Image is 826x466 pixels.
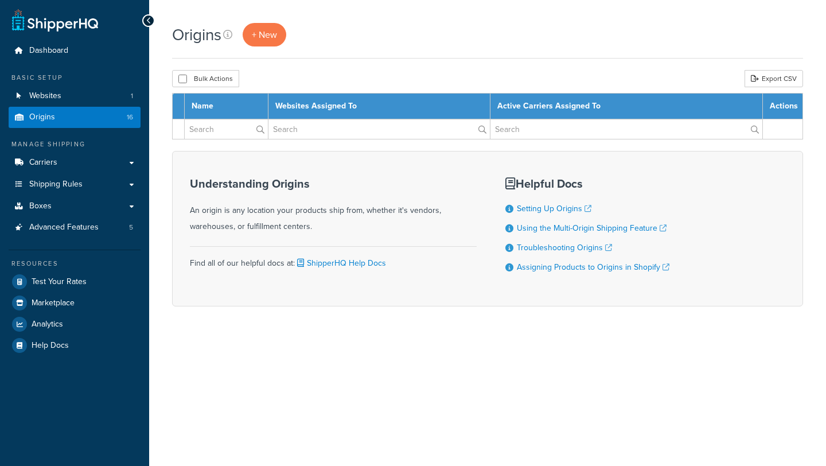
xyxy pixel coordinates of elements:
a: Test Your Rates [9,271,141,292]
a: ShipperHQ Help Docs [295,257,386,269]
a: Troubleshooting Origins [517,242,612,254]
a: Using the Multi-Origin Shipping Feature [517,222,667,234]
div: Resources [9,259,141,269]
th: Name [185,94,268,119]
li: Websites [9,86,141,107]
a: Marketplace [9,293,141,313]
span: Advanced Features [29,223,99,232]
a: Shipping Rules [9,174,141,195]
span: Carriers [29,158,57,168]
th: Actions [763,94,803,119]
th: Websites Assigned To [268,94,490,119]
h3: Helpful Docs [505,177,669,190]
span: Test Your Rates [32,277,87,287]
span: Dashboard [29,46,68,56]
a: Export CSV [745,70,803,87]
input: Search [268,119,490,139]
span: Boxes [29,201,52,211]
a: Assigning Products to Origins in Shopify [517,261,669,273]
input: Search [185,119,268,139]
a: Advanced Features 5 [9,217,141,238]
span: Marketplace [32,298,75,308]
div: Manage Shipping [9,139,141,149]
h3: Understanding Origins [190,177,477,190]
a: Analytics [9,314,141,335]
span: 5 [129,223,133,232]
a: Dashboard [9,40,141,61]
span: Origins [29,112,55,122]
li: Advanced Features [9,217,141,238]
a: Carriers [9,152,141,173]
a: Boxes [9,196,141,217]
span: Analytics [32,320,63,329]
a: ShipperHQ Home [12,9,98,32]
span: + New [252,28,277,41]
li: Origins [9,107,141,128]
a: Websites 1 [9,86,141,107]
a: + New [243,23,286,46]
span: 16 [127,112,133,122]
h1: Origins [172,24,221,46]
div: Basic Setup [9,73,141,83]
th: Active Carriers Assigned To [490,94,762,119]
a: Origins 16 [9,107,141,128]
span: Websites [29,91,61,101]
span: Help Docs [32,341,69,351]
div: Find all of our helpful docs at: [190,246,477,271]
div: An origin is any location your products ship from, whether it's vendors, warehouses, or fulfillme... [190,177,477,235]
span: Shipping Rules [29,180,83,189]
input: Search [490,119,762,139]
button: Bulk Actions [172,70,239,87]
a: Setting Up Origins [517,203,591,215]
a: Help Docs [9,335,141,356]
span: 1 [131,91,133,101]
